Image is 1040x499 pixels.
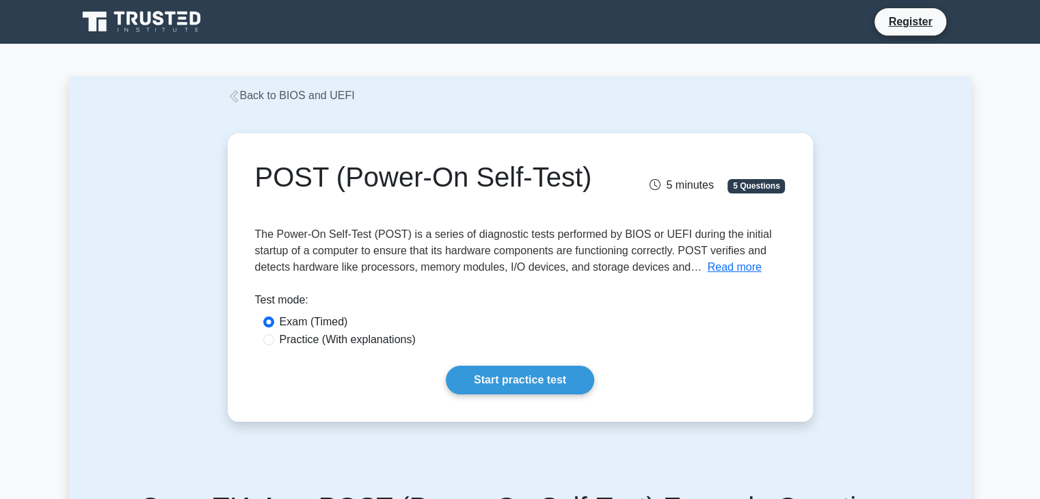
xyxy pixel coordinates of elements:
a: Register [880,13,940,30]
label: Exam (Timed) [280,314,348,330]
div: Test mode: [255,292,786,314]
span: The Power-On Self-Test (POST) is a series of diagnostic tests performed by BIOS or UEFI during th... [255,228,772,273]
button: Read more [708,259,762,275]
h1: POST (Power-On Self-Test) [255,161,603,193]
span: 5 minutes [650,179,713,191]
span: 5 Questions [728,179,785,193]
a: Start practice test [446,366,594,394]
a: Back to BIOS and UEFI [228,90,355,101]
label: Practice (With explanations) [280,332,416,348]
